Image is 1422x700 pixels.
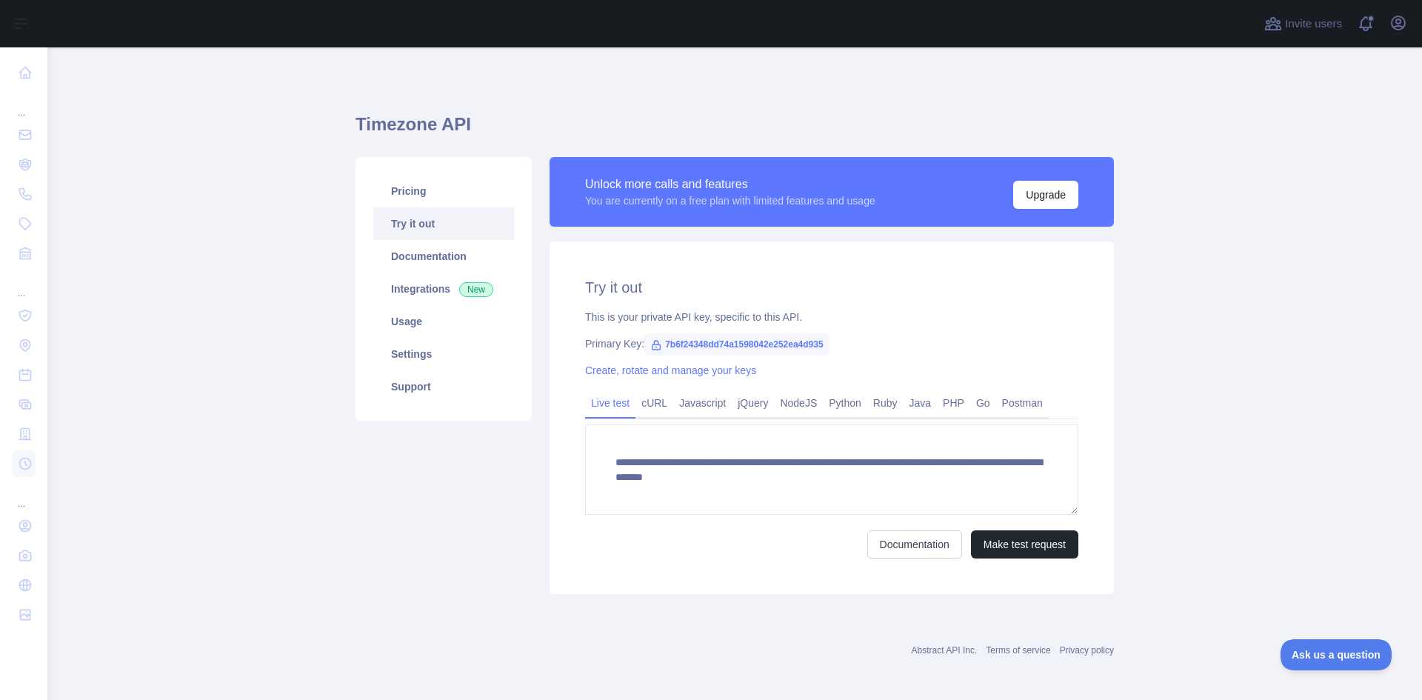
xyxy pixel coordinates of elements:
button: Make test request [971,530,1078,559]
div: Unlock more calls and features [585,176,875,193]
a: PHP [937,391,970,415]
a: Usage [373,305,514,338]
button: Invite users [1261,12,1345,36]
a: Create, rotate and manage your keys [585,364,756,376]
span: 7b6f24348dd74a1598042e252ea4d935 [644,333,829,356]
a: Postman [996,391,1049,415]
a: jQuery [732,391,774,415]
a: Support [373,370,514,403]
div: ... [12,89,36,119]
div: ... [12,270,36,299]
h2: Try it out [585,277,1078,298]
a: Ruby [867,391,904,415]
iframe: Toggle Customer Support [1281,639,1392,670]
a: Integrations New [373,273,514,305]
div: ... [12,480,36,510]
button: Upgrade [1013,181,1078,209]
a: Python [823,391,867,415]
h1: Timezone API [355,113,1114,148]
a: Terms of service [986,645,1050,656]
a: Settings [373,338,514,370]
a: Java [904,391,938,415]
div: This is your private API key, specific to this API. [585,310,1078,324]
span: New [459,282,493,297]
a: Try it out [373,207,514,240]
a: Javascript [673,391,732,415]
a: Pricing [373,175,514,207]
a: Abstract API Inc. [912,645,978,656]
div: Primary Key: [585,336,1078,351]
a: Go [970,391,996,415]
a: NodeJS [774,391,823,415]
span: Invite users [1285,16,1342,33]
a: Documentation [867,530,962,559]
a: Live test [585,391,635,415]
a: Documentation [373,240,514,273]
div: You are currently on a free plan with limited features and usage [585,193,875,208]
a: cURL [635,391,673,415]
a: Privacy policy [1060,645,1114,656]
